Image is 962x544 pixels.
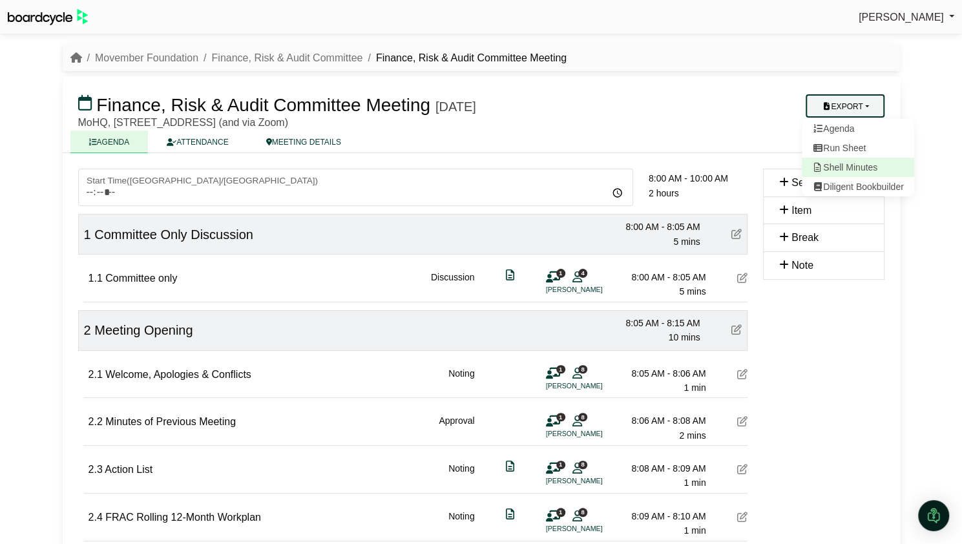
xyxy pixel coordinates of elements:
div: 8:00 AM - 8:05 AM [616,270,706,284]
span: Break [791,232,819,243]
button: Export [806,94,884,118]
div: 8:00 AM - 8:05 AM [610,220,700,234]
span: 1 [556,365,565,373]
span: 2.1 [89,369,103,380]
span: 1 [556,413,565,421]
span: 1 min [684,382,706,393]
li: [PERSON_NAME] [546,476,643,486]
li: [PERSON_NAME] [546,523,643,534]
a: ATTENDANCE [148,131,247,153]
span: Meeting Opening [94,323,193,337]
div: Noting [448,461,474,490]
span: MoHQ, [STREET_ADDRESS] (and via Zoom) [78,117,288,128]
span: 8 [578,461,587,469]
span: 2 mins [679,430,706,441]
span: 5 mins [679,286,706,297]
span: 1 [556,269,565,277]
span: 1 [556,508,565,516]
span: Committee only [105,273,177,284]
div: Discussion [431,270,475,299]
span: 1 min [684,477,706,488]
div: [DATE] [435,99,476,114]
span: 8 [578,508,587,516]
div: 8:08 AM - 8:09 AM [616,461,706,476]
span: Welcome, Apologies & Conflicts [105,369,251,380]
span: 1.1 [89,273,103,284]
li: [PERSON_NAME] [546,428,643,439]
a: AGENDA [70,131,149,153]
span: 1 [556,461,565,469]
span: Item [791,205,811,216]
li: Finance, Risk & Audit Committee Meeting [362,50,567,67]
a: MEETING DETAILS [247,131,360,153]
a: Agenda [802,119,914,138]
span: 2 hours [649,188,679,198]
span: 2.4 [89,512,103,523]
div: 8:00 AM - 10:00 AM [649,171,748,185]
span: 1 [84,227,91,242]
a: [PERSON_NAME] [859,9,954,26]
span: [PERSON_NAME] [859,12,944,23]
span: Action List [105,464,152,475]
span: 1 min [684,525,706,536]
li: [PERSON_NAME] [546,284,643,295]
span: 4 [578,269,587,277]
a: Movember Foundation [95,52,198,63]
span: 5 mins [673,236,700,247]
a: Shell Minutes [802,158,914,177]
span: 10 mins [668,332,700,342]
div: 8:05 AM - 8:06 AM [616,366,706,381]
span: Minutes of Previous Meeting [105,416,236,427]
li: [PERSON_NAME] [546,381,643,392]
span: FRAC Rolling 12-Month Workplan [105,512,261,523]
span: Finance, Risk & Audit Committee Meeting [96,95,430,115]
a: Run Sheet [802,138,914,158]
div: Approval [439,413,474,443]
a: Finance, Risk & Audit Committee [212,52,363,63]
nav: breadcrumb [70,50,567,67]
div: 8:05 AM - 8:15 AM [610,316,700,330]
div: Open Intercom Messenger [918,500,949,531]
span: Note [791,260,813,271]
span: 8 [578,413,587,421]
a: Diligent Bookbuilder [802,177,914,196]
span: 2.3 [89,464,103,475]
span: 8 [578,365,587,373]
span: 2 [84,323,91,337]
div: Noting [448,509,474,538]
span: Section [791,177,826,188]
span: Committee Only Discussion [94,227,253,242]
img: BoardcycleBlackGreen-aaafeed430059cb809a45853b8cf6d952af9d84e6e89e1f1685b34bfd5cb7d64.svg [8,9,88,25]
div: 8:09 AM - 8:10 AM [616,509,706,523]
div: Noting [448,366,474,395]
div: 8:06 AM - 8:08 AM [616,413,706,428]
span: 2.2 [89,416,103,427]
